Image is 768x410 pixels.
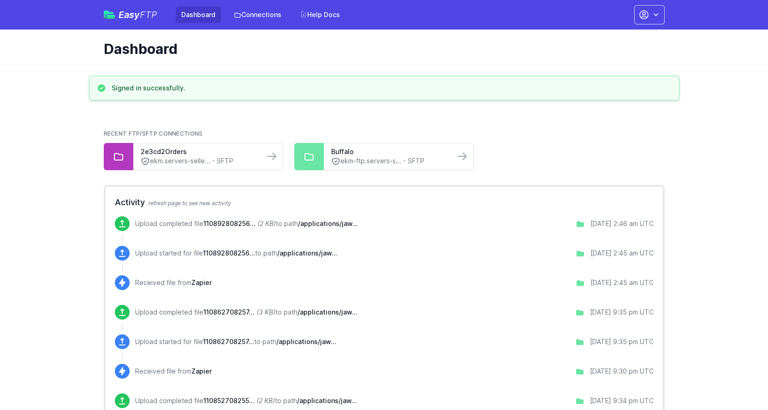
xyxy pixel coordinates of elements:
a: Buffalo [331,147,447,156]
div: [DATE] 9:30 pm UTC [590,367,654,376]
div: [DATE] 9:34 pm UTC [590,396,654,405]
h3: Signed in successfully. [112,83,185,93]
a: Help Docs [294,6,345,23]
span: Zapier [191,279,212,286]
a: Dashboard [176,6,221,23]
img: easyftp_logo.png [104,11,115,19]
span: 1108627082573_2025-08-27_7e609a23dae9b16c3a277c025f666517.xml [203,308,255,316]
h2: Recent FTP/SFTP Connections [104,130,665,137]
span: 1108928082563_2025-08-28_6b645a165cd9f7dd211fa25a9b2ffc69.xml [203,249,255,257]
div: [DATE] 9:35 pm UTC [590,308,654,317]
span: FTP [140,9,157,20]
span: 1108928082563_2025-08-28_6b645a165cd9f7dd211fa25a9b2ffc69.xml [203,220,256,227]
span: 1108627082573_2025-08-27_7e609a23dae9b16c3a277c025f666517.xml [203,338,254,345]
span: /applications/jawkvfcjkj/private_html/buffalo/orders [297,397,357,404]
span: Easy [119,10,157,19]
p: Received file from [135,367,212,376]
div: [DATE] 2:45 am UTC [590,278,654,287]
p: Upload started for file to path [135,337,336,346]
p: Upload completed file to path [135,219,358,228]
h2: Activity [115,196,654,209]
h1: Dashboard [104,41,657,57]
i: (2 KB) [256,397,275,404]
span: Zapier [191,367,212,375]
p: Upload completed file to path [135,396,357,405]
a: ekm-ftp.servers-s... - SFTP [331,156,447,166]
a: Connections [228,6,287,23]
a: EasyFTP [104,10,157,19]
span: 1108527082558_2025-08-27_2650a1ca0c7e908ae8c7037603ebb983.xml [203,397,255,404]
div: [DATE] 2:45 am UTC [590,249,654,258]
span: refresh page to see new activity [149,200,231,207]
i: (2 KB) [257,220,276,227]
a: 2e3cd2Orders [141,147,257,156]
div: [DATE] 9:35 pm UTC [590,337,654,346]
p: Upload completed file to path [135,308,357,317]
p: Upload started for file to path [135,249,337,258]
a: ekm.servers-selle... - SFTP [141,156,257,166]
div: [DATE] 2:46 am UTC [590,219,654,228]
p: Received file from [135,278,212,287]
span: /applications/jawkvfcjkj/private_html/buffalo/orders [276,338,336,345]
span: /applications/jawkvfcjkj/private_html/buffalo/orders [277,249,337,257]
span: /applications/jawkvfcjkj/private_html/buffalo/orders [298,308,357,316]
i: (3 KB) [256,308,275,316]
span: /applications/jawkvfcjkj/private_html/buffalo/orders [298,220,358,227]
